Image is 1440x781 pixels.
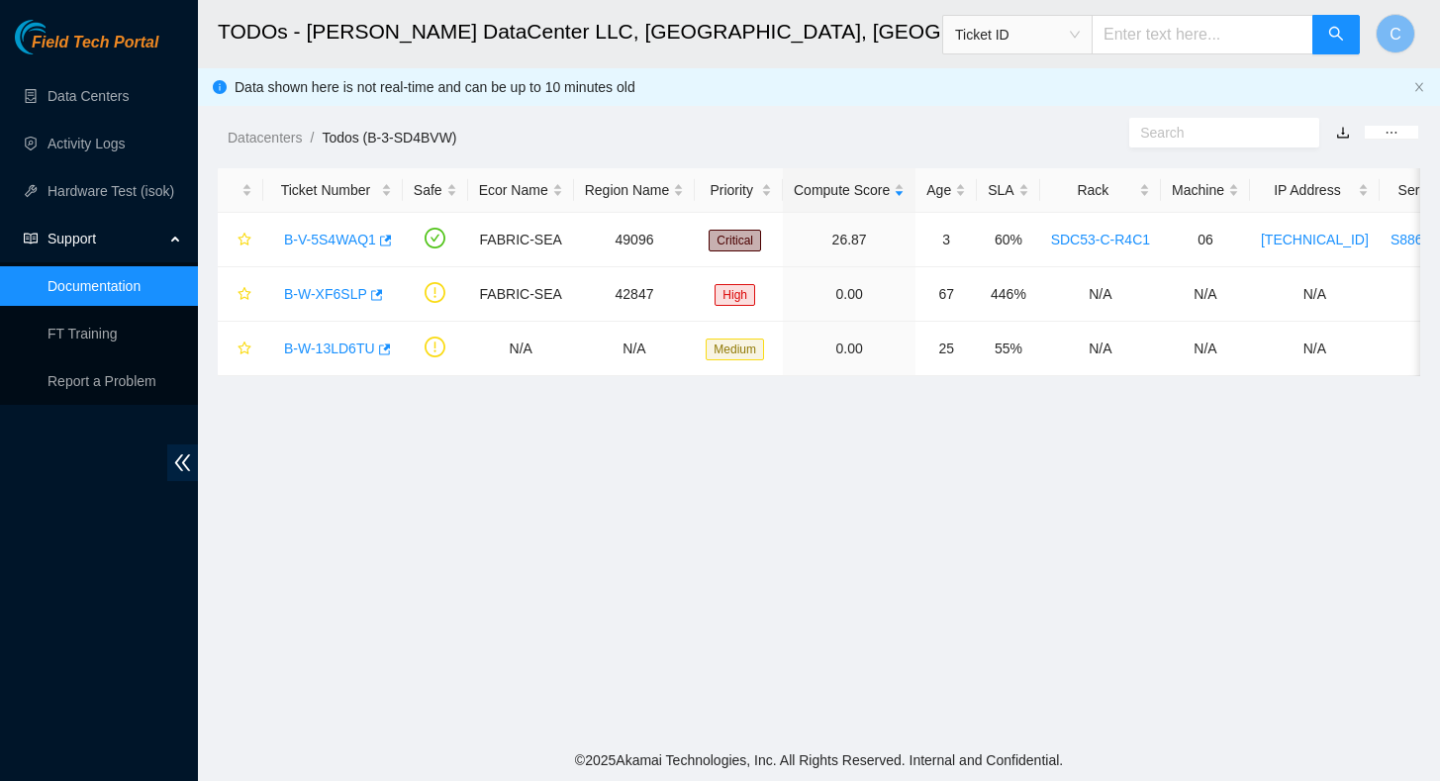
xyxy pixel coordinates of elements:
[1376,14,1415,53] button: C
[24,232,38,245] span: read
[15,20,100,54] img: Akamai Technologies
[574,213,696,267] td: 49096
[574,267,696,322] td: 42847
[915,267,977,322] td: 67
[1051,232,1150,247] a: SDC53-C-R4C1
[1040,322,1161,376] td: N/A
[1321,117,1365,148] button: download
[167,444,198,481] span: double-left
[238,287,251,303] span: star
[1140,122,1293,144] input: Search
[706,339,764,360] span: Medium
[783,213,915,267] td: 26.87
[783,322,915,376] td: 0.00
[425,228,445,248] span: check-circle
[322,130,456,146] a: Todos (B-3-SD4BVW)
[1390,22,1401,47] span: C
[48,326,118,342] a: FT Training
[229,278,252,310] button: star
[238,233,251,248] span: star
[468,213,574,267] td: FABRIC-SEA
[228,130,302,146] a: Datacenters
[425,337,445,357] span: exclamation-circle
[574,322,696,376] td: N/A
[783,267,915,322] td: 0.00
[1250,322,1380,376] td: N/A
[284,341,375,356] a: B-W-13LD6TU
[48,278,141,294] a: Documentation
[1261,232,1369,247] a: [TECHNICAL_ID]
[1336,125,1350,141] a: download
[284,286,367,302] a: B-W-XF6SLP
[977,267,1039,322] td: 446%
[955,20,1080,49] span: Ticket ID
[1040,267,1161,322] td: N/A
[977,213,1039,267] td: 60%
[1385,126,1398,140] span: ellipsis
[425,282,445,303] span: exclamation-circle
[48,88,129,104] a: Data Centers
[1161,213,1250,267] td: 06
[915,322,977,376] td: 25
[1413,81,1425,93] span: close
[1328,26,1344,45] span: search
[715,284,755,306] span: High
[1413,81,1425,94] button: close
[310,130,314,146] span: /
[468,322,574,376] td: N/A
[977,322,1039,376] td: 55%
[1092,15,1313,54] input: Enter text here...
[229,224,252,255] button: star
[1161,322,1250,376] td: N/A
[1250,267,1380,322] td: N/A
[915,213,977,267] td: 3
[238,342,251,357] span: star
[48,136,126,151] a: Activity Logs
[284,232,376,247] a: B-V-5S4WAQ1
[48,219,164,258] span: Support
[709,230,761,251] span: Critical
[15,36,158,61] a: Akamai TechnologiesField Tech Portal
[229,333,252,364] button: star
[1161,267,1250,322] td: N/A
[198,739,1440,781] footer: © 2025 Akamai Technologies, Inc. All Rights Reserved. Internal and Confidential.
[32,34,158,52] span: Field Tech Portal
[48,183,174,199] a: Hardware Test (isok)
[48,361,182,401] p: Report a Problem
[1312,15,1360,54] button: search
[468,267,574,322] td: FABRIC-SEA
